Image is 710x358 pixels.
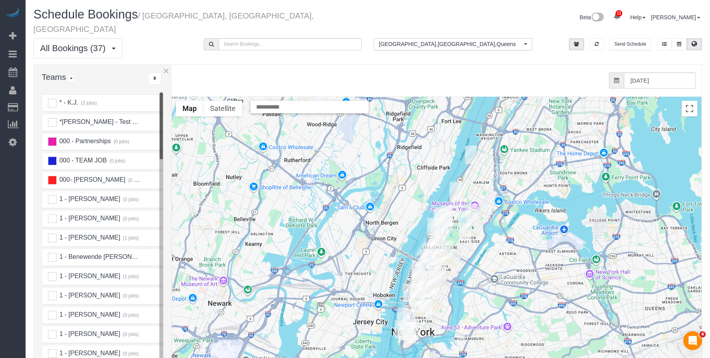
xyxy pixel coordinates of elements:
[435,213,448,231] div: 09/04/2025 5:30PM - Siobhan Rogers - 175 West 73rd Street, Apt. 14f, New York, NY 10023
[122,293,139,299] small: (0 jobs)
[203,101,242,116] button: Show satellite imagery
[683,331,702,350] iframe: Intercom live chat
[403,284,415,302] div: 09/04/2025 8:00AM - Hannah Gobetz - 165 Christopher Street, Apt 3o, New York, NY 10014
[33,11,314,33] small: / [GEOGRAPHIC_DATA], [GEOGRAPHIC_DATA], [GEOGRAPHIC_DATA]
[122,274,139,279] small: (1 jobs)
[122,312,139,318] small: (0 jobs)
[122,235,139,241] small: (1 jobs)
[465,146,477,164] div: 09/04/2025 11:00AM - Marie-Ange Rakotoniaina - 626 Riverside Drive, Apt. 20c, New York City, NY 1...
[411,268,424,286] div: 09/04/2025 12:00PM - Robin Shanholtz (Meta) - 340 W 19th Street Apt 14, New York, NY 10011
[127,177,144,183] small: (0 jobs)
[580,14,604,20] a: Beta
[402,322,414,340] div: 09/04/2025 9:00AM - Christina Lessa (Art Vue Worldwide - CEO/Chief Creative Officer) - 20 Pine St...
[58,176,125,183] span: 000- [PERSON_NAME]
[395,320,407,338] div: 09/04/2025 2:00PM - James Mcgrath - 200 Rector Place, Apt. 4w, New York, NY 10280
[176,101,203,116] button: Show street map
[399,322,411,340] div: 09/04/2025 4:30PM - Julia Psitos (Hello Alfred - NYC Office) - 61 Broadway, 33rd Floor, New York,...
[411,287,424,305] div: 09/04/2025 9:00AM - Stephanie Kotnik - 25 Minetta Lane, Apt. 4c, New York, NY 10012
[441,205,453,223] div: 09/04/2025 9:00AM - Xavier Garcia - 150 West 82nd Street, Apt. 7a, New York, NY 10024
[58,273,120,279] span: 1 - [PERSON_NAME]
[58,196,120,202] span: 1 - [PERSON_NAME]
[122,351,139,356] small: (0 jobs)
[407,320,419,338] div: 09/04/2025 1:00PM - Zoe Chen - 29 Cliff Street, Apt.19b, New York, NY 10038
[429,265,441,283] div: 09/04/2025 10:00AM - Hello Alfred (NYC) - 10 East 29th Street, Apt. 24g, New York, NY 10016
[616,10,622,17] span: 11
[58,311,120,318] span: 1 - [PERSON_NAME]
[630,14,645,20] a: Help
[122,216,139,221] small: (0 jobs)
[112,139,129,144] small: (0 jobs)
[458,211,470,229] div: 09/04/2025 10:00AM - Kelly McKenna - 7 East 85th Street, Apt. 6d, New York, NY 10028
[609,8,625,25] a: 11
[58,350,120,356] span: 1 - [PERSON_NAME]
[80,100,97,106] small: (2 jobs)
[428,259,440,277] div: 09/04/2025 11:00AM - Amelia Palmer - 50 West 34th Street, Apt. 19a14, New York, NY 10001
[404,325,416,343] div: 09/04/2025 11:30AM - Brian Nguyen - 75 Wall Street 38m, New York, NY 10005
[42,72,66,81] span: Teams
[133,120,149,125] small: (0 jobs)
[682,101,697,116] button: Toggle fullscreen view
[374,38,532,50] ol: All Locations
[433,209,446,227] div: 09/04/2025 10:00AM - Leah Carter - 252 West 76 Street, Apt 4ab, New York, NY 10023
[403,310,415,328] div: 09/04/2025 9:00AM - Katherine Radvany - 123 Chambers Street, Apt. 5, New York, NY 10025
[418,258,430,276] div: 09/04/2025 9:00AM - Omar Chavez - 300 West 30th Street Apt. 15a, New York, NY 10001
[58,138,111,144] span: 000 - Partnerships
[33,7,138,21] span: Schedule Bookings
[450,182,462,200] div: 09/04/2025 2:00PM - Roberta Segal-Sklar - 245 West 104th Street, Apt. 8e, New York, NY 10025
[58,292,120,299] span: 1 - [PERSON_NAME]
[58,99,78,106] span: * - K.J.
[122,332,139,337] small: (0 jobs)
[441,212,453,230] div: 09/04/2025 4:00PM - Valery Siegel (@teddy.siegel - Mother) - 50 West 77th Street, Apt. 10d, New Y...
[153,76,156,81] i: Sort Teams
[430,236,442,254] div: 09/04/2025 10:00AM - Craig Buckstein - 300 West 53rd Street, Apt. 2k, New York, NY 10019
[58,234,120,241] span: 1 - [PERSON_NAME]
[609,38,651,50] button: Send Schedule
[397,308,409,326] div: 09/04/2025 3:00PM - Steven Mungovan - 300 North End Ave, Apt. 14l, New York, NY 10282
[412,261,424,279] div: 09/04/2025 8:00AM - Christopher Levin - 410 West 25th Street, Apt. Phb, New York, NY 10001
[435,207,447,225] div: 09/04/2025 12:00PM - Sally Ann Parsons (Parsons-Meares, Ltd) - 250 West 78th Street, Apt. 2df, Ne...
[122,197,139,202] small: (0 jobs)
[423,242,435,260] div: 09/04/2025 6:00PM - Tara Steckler (The Climate Museum) - 630 9th Ave, Suite #1010, New York, NY 1...
[58,118,131,125] span: *[PERSON_NAME] - Test
[33,38,122,58] button: All Bookings (37)
[420,299,432,317] div: 09/04/2025 11:30AM - Laura Hietamies - 14 Prince Street, Apt. 6c, New York, NY 10012
[374,38,532,50] button: [GEOGRAPHIC_DATA],[GEOGRAPHIC_DATA],Queens
[413,281,425,299] div: 09/04/2025 8:30AM - Campbell Chambers - 1 Christopher Street, Apt. 11g, New York, NY 10014
[466,204,478,222] div: 09/04/2025 2:00PM - Sara Walker-Santana - 1192 Park Ave, Apt. 9a, New York, NY 10128
[651,14,700,20] a: [PERSON_NAME]
[5,8,20,19] img: Automaid Logo
[109,158,125,164] small: (0 jobs)
[427,218,439,236] div: 09/04/2025 12:00PM - Logan Gittelson - 303 West 66 Street, Apt. 12-Lw, New York, NY 10023
[419,294,431,312] div: 09/04/2025 7:00PM - Elaine Pugsley (Mythology) - 324 Lafayette Street, 2nd Floor, New York, NY 10012
[699,331,706,338] span: 4
[379,40,522,48] span: [GEOGRAPHIC_DATA] , [GEOGRAPHIC_DATA] , Queens
[459,223,471,241] div: 09/04/2025 8:00AM - Jennifer Crystal - 155 East 76th Street, Apt. 5g, New York, NY 10021
[624,72,696,89] input: Date
[58,157,107,164] span: 000 - TEAM JOB
[420,250,432,268] div: 09/04/2025 8:00AM - John Healey (Zoho) - 350 West 37th Street, Apt. 6d, New York, NY 10018
[148,72,161,85] div: ...
[422,279,435,297] div: 09/04/2025 10:00AM - Stephanie Cannuli - 1 Union Square South, Apt. 17f, New York, NY 10003
[219,38,362,50] input: Search Bookings..
[163,66,169,76] button: ×
[591,13,604,23] img: New interface
[440,208,452,226] div: 09/04/2025 9:00AM - Weston Litz - 145 West 79th Street, Apt.4b, New York, NY 10024
[58,330,120,337] span: 1 - [PERSON_NAME]
[441,240,453,258] div: 09/04/2025 11:00AM - Alex Fluker - 17 W 54th Street, Apt. 10c, New York, NY 10019
[58,253,155,260] span: 1 - Benewende [PERSON_NAME]
[431,220,443,238] div: 09/04/2025 9:00AM - Michael Lemmon - 200 West 67th Street Apt 29c, New York, NY 10023
[40,43,109,53] span: All Bookings (37)
[58,215,120,221] span: 1 - [PERSON_NAME]
[435,257,447,275] div: 09/04/2025 11:00AM - Jacqueline Bonneau - 244 Madison Ave, Apt. 2l, New York, NY 10016
[427,276,439,294] div: 09/04/2025 8:00AM - Shruti Sinha - 105 East 19th Street, Apt. 1c, New York, NY 10003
